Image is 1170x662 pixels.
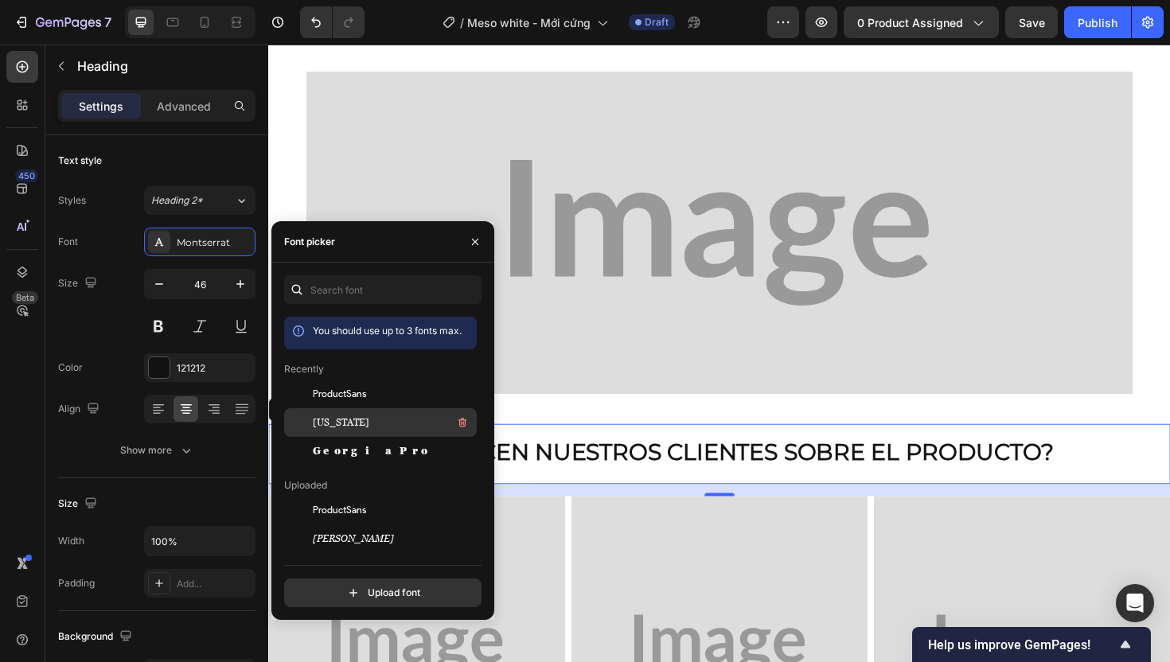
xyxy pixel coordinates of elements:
[58,360,83,375] div: Color
[313,325,462,337] span: You should use up to 3 fonts max.
[79,98,123,115] p: Settings
[40,29,915,371] img: 2560x1000
[151,193,203,208] span: Heading 2*
[157,98,211,115] p: Advanced
[58,235,78,249] div: Font
[120,442,194,458] div: Show more
[20,380,64,394] div: Heading
[177,361,252,376] div: 121212
[928,635,1135,654] button: Show survey - Help us improve GemPages!
[58,493,100,515] div: Size
[460,14,464,31] span: /
[2,403,954,456] p: ⁠⁠⁠⁠⁠⁠⁠
[268,45,1170,662] iframe: Design area
[1064,6,1131,38] button: Publish
[58,193,86,208] div: Styles
[77,56,249,76] p: Heading
[300,6,365,38] div: Undo/Redo
[313,387,366,401] span: ProductSans
[15,169,38,182] div: 450
[177,236,252,250] div: Montserrat
[58,626,135,648] div: Background
[124,417,832,446] strong: ¿Qué dicen nuestros clientes sobre el producto?
[313,415,369,430] span: [US_STATE]
[104,13,111,32] p: 7
[345,585,420,601] div: Upload font
[928,637,1116,652] span: Help us improve GemPages!
[313,444,429,458] span: GeorgiaPro
[1116,584,1154,622] div: Open Intercom Messenger
[467,14,591,31] span: Meso white - Mới cứng
[844,6,999,38] button: 0 product assigned
[284,275,482,304] input: Search font
[6,6,119,38] button: 7
[12,291,38,304] div: Beta
[1019,16,1045,29] span: Save
[645,15,669,29] span: Draft
[284,362,324,376] p: Recently
[313,532,394,546] span: [PERSON_NAME]
[284,478,327,493] p: Uploaded
[144,186,255,215] button: Heading 2*
[1078,14,1117,31] div: Publish
[1005,6,1058,38] button: Save
[313,503,366,517] span: ProductSans
[58,576,95,590] div: Padding
[145,527,255,555] input: Auto
[58,534,84,548] div: Width
[58,399,103,420] div: Align
[58,154,102,168] div: Text style
[58,436,255,465] button: Show more
[284,235,335,249] div: Font picker
[857,14,963,31] span: 0 product assigned
[284,578,482,607] button: Upload font
[58,273,100,294] div: Size
[177,577,252,591] div: Add...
